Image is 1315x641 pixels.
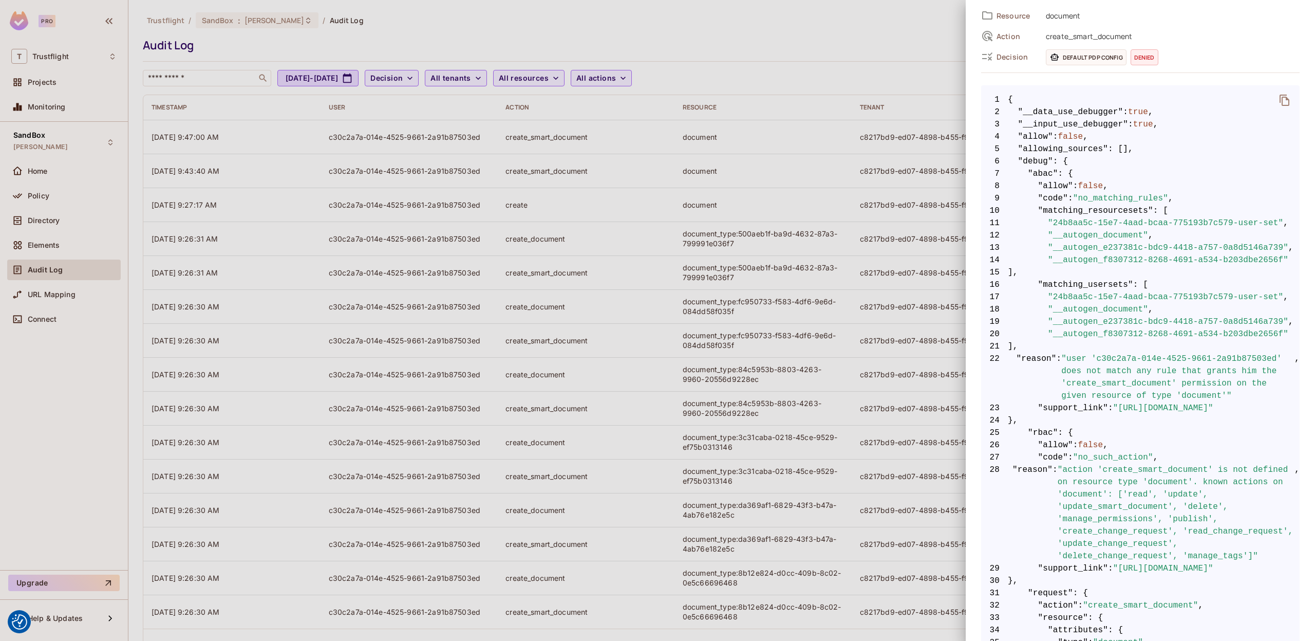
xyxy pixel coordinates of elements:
[1083,599,1198,612] span: "create_smart_document"
[1058,168,1073,180] span: : {
[1058,131,1083,143] span: false
[1078,599,1083,612] span: :
[1048,254,1288,266] span: "__autogen_f8307312-8268-4691-a534-b203dbe2656f"
[1038,599,1078,612] span: "action"
[1053,155,1068,168] span: : {
[1068,451,1073,464] span: :
[1168,192,1173,205] span: ,
[1048,303,1148,316] span: "__autogen_document"
[1148,106,1153,118] span: ,
[12,614,27,630] img: Revisit consent button
[1053,464,1058,562] span: :
[981,192,1008,205] span: 9
[1073,192,1168,205] span: "no_matching_rules"
[1028,587,1073,599] span: "request"
[1272,88,1297,113] button: delete
[981,242,1008,254] span: 13
[1048,624,1108,636] span: "attributes"
[1133,279,1148,291] span: : [
[1038,451,1068,464] span: "code"
[1028,427,1058,439] span: "rbac"
[1288,242,1293,254] span: ,
[1058,427,1073,439] span: : {
[981,131,1008,143] span: 4
[981,279,1008,291] span: 16
[1057,353,1062,402] span: :
[997,11,1038,21] span: Resource
[1108,624,1123,636] span: : {
[1123,106,1128,118] span: :
[1073,587,1088,599] span: : {
[1058,464,1294,562] span: "action 'create_smart_document' is not defined on resource type 'document'. known actions on 'doc...
[981,414,1008,427] span: 24
[1046,49,1126,65] span: Default PDP config
[1108,402,1113,414] span: :
[981,94,1008,106] span: 1
[1048,316,1288,328] span: "__autogen_e237381c-bdc9-4418-a757-0a8d5146a739"
[981,464,1008,562] span: 28
[1038,612,1088,624] span: "resource"
[1048,229,1148,242] span: "__autogen_document"
[1048,217,1283,229] span: "24b8aa5c-15e7-4aad-bcaa-775193b7c579-user-set"
[981,168,1008,180] span: 7
[1198,599,1204,612] span: ,
[981,451,1008,464] span: 27
[997,31,1038,41] span: Action
[1041,30,1300,42] span: create_smart_document
[1088,612,1103,624] span: : {
[981,587,1008,599] span: 31
[1068,192,1073,205] span: :
[981,624,1008,636] span: 34
[981,254,1008,266] span: 14
[1018,131,1053,143] span: "allow"
[981,316,1008,328] span: 19
[981,340,1300,353] span: ],
[1113,562,1213,575] span: "[URL][DOMAIN_NAME]"
[1073,180,1078,192] span: :
[1073,439,1078,451] span: :
[981,205,1008,217] span: 10
[1283,291,1288,303] span: ,
[1103,439,1108,451] span: ,
[981,266,1300,279] span: ],
[1153,118,1158,131] span: ,
[1012,464,1053,562] span: "reason"
[1038,439,1073,451] span: "allow"
[1153,451,1158,464] span: ,
[1041,9,1300,22] span: document
[981,143,1008,155] span: 5
[1008,94,1013,106] span: {
[981,340,1008,353] span: 21
[1131,49,1158,65] span: denied
[981,612,1008,624] span: 33
[1108,143,1133,155] span: : [],
[981,266,1008,279] span: 15
[981,562,1008,575] span: 29
[981,575,1008,587] span: 30
[981,439,1008,451] span: 26
[1128,118,1133,131] span: :
[1108,562,1113,575] span: :
[1038,402,1109,414] span: "support_link"
[1148,303,1153,316] span: ,
[1294,464,1300,562] span: ,
[981,353,1008,402] span: 22
[981,427,1008,439] span: 25
[1283,217,1288,229] span: ,
[1113,402,1213,414] span: "[URL][DOMAIN_NAME]"
[1017,353,1057,402] span: "reason"
[1083,131,1088,143] span: ,
[981,180,1008,192] span: 8
[1038,192,1068,205] span: "code"
[1061,353,1294,402] span: "user 'c30c2a7a-014e-4525-9661-2a91b87503ed' does not match any rule that grants him the 'create_...
[1018,143,1109,155] span: "allowing_sources"
[981,303,1008,316] span: 18
[981,402,1008,414] span: 23
[12,614,27,630] button: Consent Preferences
[1018,155,1053,168] span: "debug"
[1053,131,1058,143] span: :
[1294,353,1300,402] span: ,
[1103,180,1108,192] span: ,
[1018,118,1129,131] span: "__input_use_debugger"
[1048,291,1283,303] span: "24b8aa5c-15e7-4aad-bcaa-775193b7c579-user-set"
